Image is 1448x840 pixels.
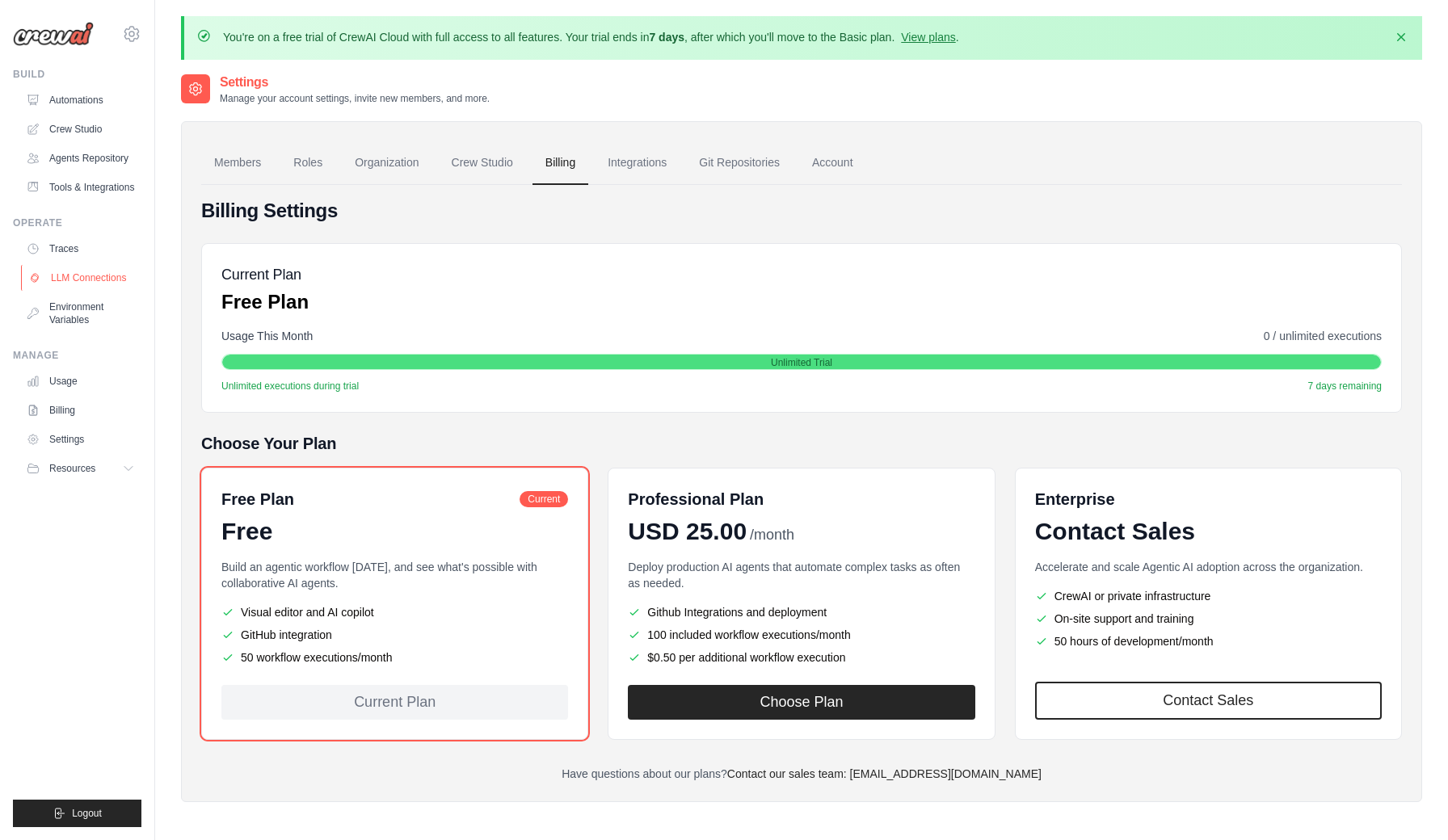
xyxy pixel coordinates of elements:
[221,627,568,643] li: GitHub integration
[220,73,490,92] h2: Settings
[727,767,1042,780] a: Contact our sales team: [EMAIL_ADDRESS][DOMAIN_NAME]
[19,294,141,333] a: Environment Variables
[649,31,684,44] strong: 7 days
[221,517,568,546] div: Free
[21,265,143,291] a: LLM Connections
[19,236,141,262] a: Traces
[221,488,294,510] h6: Free Plan
[221,649,568,666] li: 50 workflow executions/month
[1264,328,1382,344] span: 0 / unlimited executions
[19,397,141,423] a: Billing
[1035,682,1382,720] a: Contact Sales
[221,328,313,344] span: Usage This Month
[628,517,747,546] span: USD 25.00
[628,627,974,643] li: 100 included workflow executions/month
[628,559,974,591] p: Deploy production AI agents that automate complex tasks as often as needed.
[1035,633,1382,649] li: 50 hours of development/month
[686,141,793,185] a: Git Repositories
[201,141,274,185] a: Members
[19,116,141,142] a: Crew Studio
[1035,559,1382,575] p: Accelerate and scale Agentic AI adoption across the organization.
[280,141,335,185] a: Roles
[221,604,568,620] li: Visual editor and AI copilot
[439,141,526,185] a: Crew Studio
[771,356,832,369] span: Unlimited Trial
[901,31,955,44] a: View plans
[201,198,1402,224] h4: Billing Settings
[49,462,95,475] span: Resources
[1035,611,1382,627] li: On-site support and training
[1035,488,1382,510] h6: Enterprise
[628,649,974,666] li: $0.50 per additional workflow execution
[13,349,141,362] div: Manage
[19,145,141,171] a: Agents Repository
[13,68,141,81] div: Build
[628,685,974,720] button: Choose Plan
[201,766,1402,782] p: Have questions about our plans?
[520,491,568,507] span: Current
[19,174,141,200] a: Tools & Integrations
[19,368,141,394] a: Usage
[221,380,359,393] span: Unlimited executions during trial
[532,141,588,185] a: Billing
[342,141,431,185] a: Organization
[221,559,568,591] p: Build an agentic workflow [DATE], and see what's possible with collaborative AI agents.
[221,685,568,720] div: Current Plan
[13,216,141,229] div: Operate
[201,432,1402,455] h5: Choose Your Plan
[221,289,309,315] p: Free Plan
[750,524,794,546] span: /month
[628,604,974,620] li: Github Integrations and deployment
[221,263,309,286] h5: Current Plan
[220,92,490,105] p: Manage your account settings, invite new members, and more.
[19,456,141,481] button: Resources
[799,141,866,185] a: Account
[13,800,141,827] button: Logout
[223,29,959,45] p: You're on a free trial of CrewAI Cloud with full access to all features. Your trial ends in , aft...
[19,87,141,113] a: Automations
[72,807,102,820] span: Logout
[1035,517,1382,546] div: Contact Sales
[595,141,680,185] a: Integrations
[628,488,764,510] h6: Professional Plan
[1035,588,1382,604] li: CrewAI or private infrastructure
[1308,380,1382,393] span: 7 days remaining
[19,426,141,452] a: Settings
[13,22,94,46] img: Logo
